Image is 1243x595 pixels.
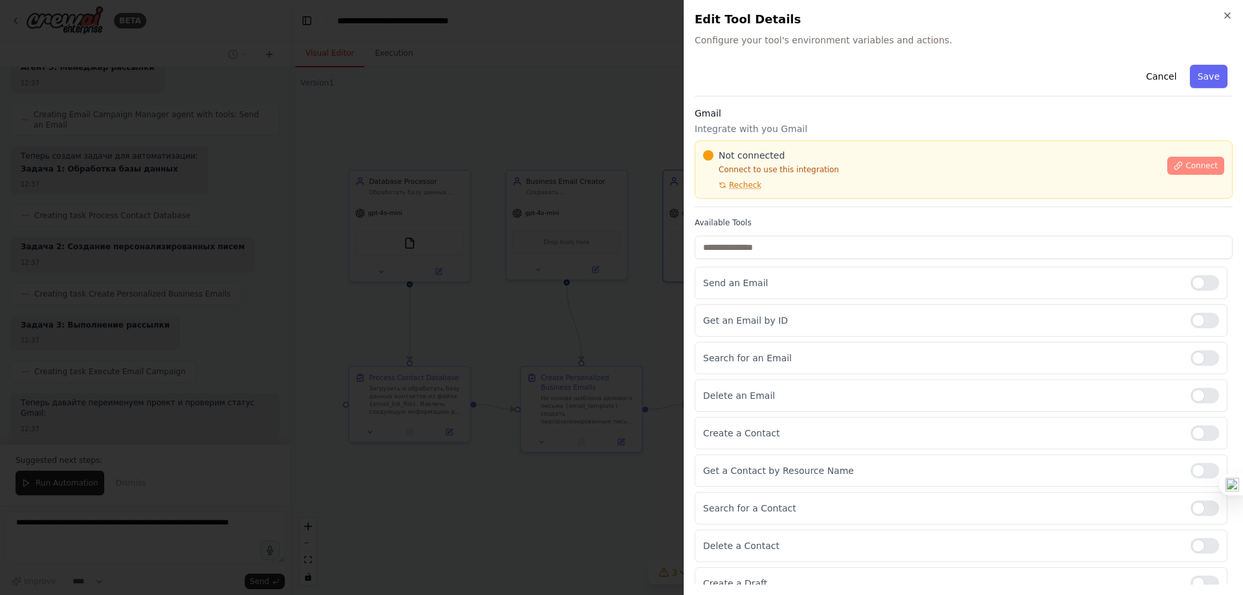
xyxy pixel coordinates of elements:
p: Delete a Contact [703,539,1180,552]
p: Get an Email by ID [703,314,1180,327]
p: Search for a Contact [703,502,1180,515]
p: Connect to use this integration [703,164,1159,175]
button: Cancel [1138,65,1184,88]
button: Recheck [703,180,761,190]
button: Connect [1167,157,1224,175]
p: Integrate with you Gmail [695,122,1233,135]
p: Get a Contact by Resource Name [703,464,1180,477]
label: Available Tools [695,218,1233,228]
h3: Gmail [695,107,1233,120]
p: Send an Email [703,276,1180,289]
span: Configure your tool's environment variables and actions. [695,34,1233,47]
span: Recheck [729,180,761,190]
p: Create a Contact [703,427,1180,440]
p: Delete an Email [703,389,1180,402]
span: Not connected [719,149,785,162]
button: Save [1190,65,1227,88]
span: Connect [1185,161,1218,171]
p: Search for an Email [703,352,1180,365]
h2: Edit Tool Details [695,10,1233,28]
p: Create a Draft [703,577,1180,590]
